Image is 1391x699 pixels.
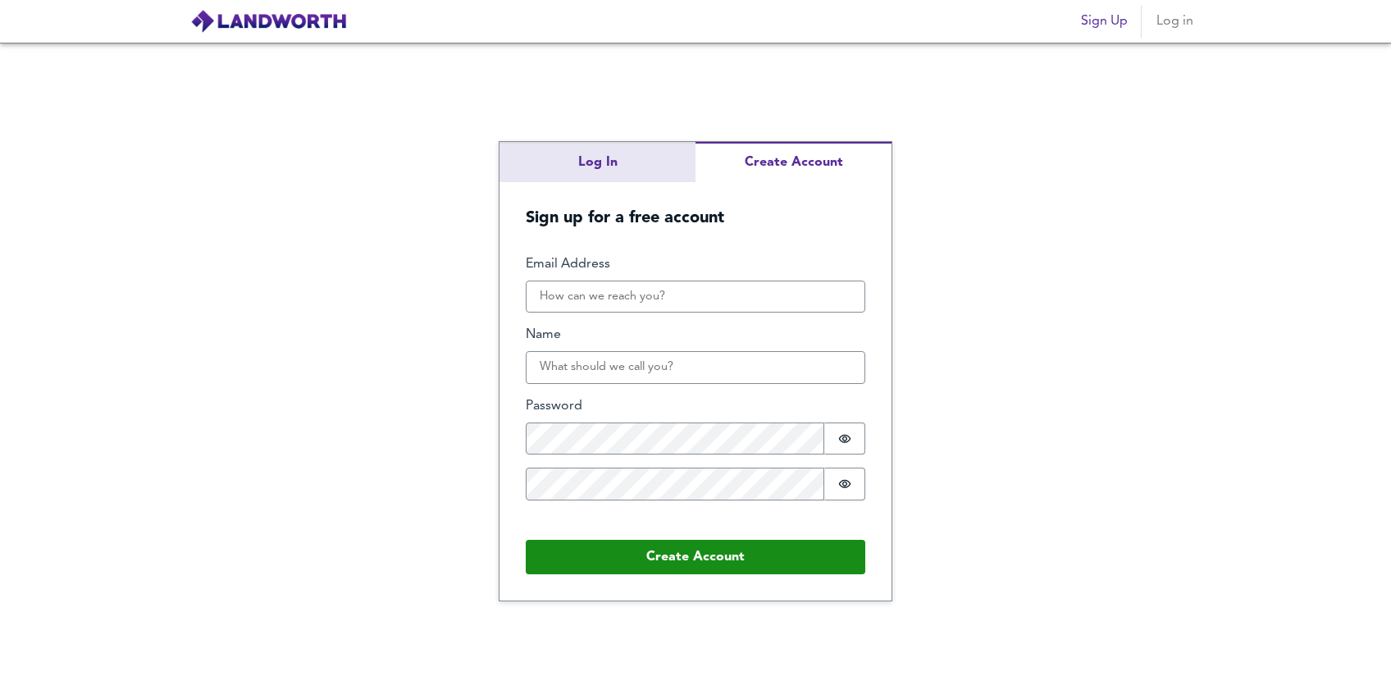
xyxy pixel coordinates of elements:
[499,182,892,229] h5: Sign up for a free account
[526,255,865,274] label: Email Address
[499,142,695,182] button: Log In
[1074,5,1134,38] button: Sign Up
[526,281,865,313] input: How can we reach you?
[1148,5,1201,38] button: Log in
[824,468,865,500] button: Show password
[526,326,865,345] label: Name
[526,540,865,574] button: Create Account
[1081,10,1128,33] span: Sign Up
[695,142,892,182] button: Create Account
[190,9,347,34] img: logo
[1155,10,1194,33] span: Log in
[526,351,865,384] input: What should we call you?
[526,397,865,416] label: Password
[824,423,865,455] button: Show password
